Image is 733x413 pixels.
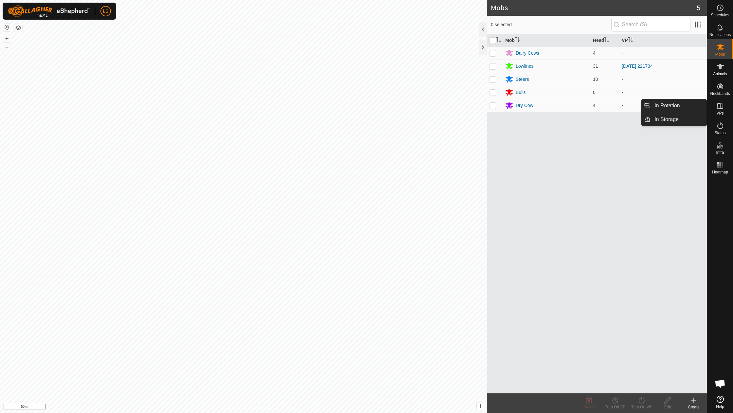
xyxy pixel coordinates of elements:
[516,102,533,109] div: Dry Cow
[477,403,484,410] button: i
[651,99,706,112] a: In Rotation
[711,13,729,17] span: Schedules
[716,151,724,154] span: Infra
[611,18,690,31] input: Search (S)
[3,34,11,42] button: +
[622,63,653,69] a: [DATE] 221734
[593,63,598,69] span: 31
[712,170,728,174] span: Heatmap
[604,38,609,43] p-sorticon: Activate to sort
[8,5,90,17] img: Gallagher Logo
[491,21,611,28] span: 0 selected
[651,113,706,126] a: In Storage
[3,24,11,31] button: Reset Map
[593,77,598,82] span: 10
[602,404,628,410] div: Turn Off VP
[590,34,619,47] th: Head
[642,99,706,112] li: In Rotation
[14,24,22,32] button: Map Layers
[218,404,242,410] a: Privacy Policy
[628,404,654,410] div: Turn On VP
[516,63,533,70] div: Lowlines
[619,46,707,60] td: -
[654,116,679,123] span: In Storage
[642,113,706,126] li: In Storage
[503,34,590,47] th: Mob
[593,50,596,56] span: 4
[715,52,725,56] span: Mobs
[250,404,269,410] a: Contact Us
[697,3,700,13] span: 5
[707,393,733,411] a: Help
[593,103,596,108] span: 4
[516,76,529,83] div: Steers
[681,404,707,410] div: Create
[496,38,501,43] p-sorticon: Activate to sort
[716,111,724,115] span: VPs
[3,43,11,51] button: –
[654,404,681,410] div: Edit
[619,99,707,112] td: -
[628,38,633,43] p-sorticon: Activate to sort
[516,89,526,96] div: Bulls
[619,73,707,86] td: -
[619,34,707,47] th: VP
[491,4,697,12] h2: Mobs
[515,38,520,43] p-sorticon: Activate to sort
[619,86,707,99] td: -
[103,8,108,15] span: LS
[480,404,481,409] span: i
[714,131,725,135] span: Status
[716,405,724,409] span: Help
[713,72,727,76] span: Animals
[583,405,595,409] span: Delete
[654,102,680,110] span: In Rotation
[516,50,539,57] div: Dairy Cows
[710,374,730,393] a: Open chat
[593,90,596,95] span: 0
[710,92,730,96] span: Neckbands
[709,33,731,37] span: Notifications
